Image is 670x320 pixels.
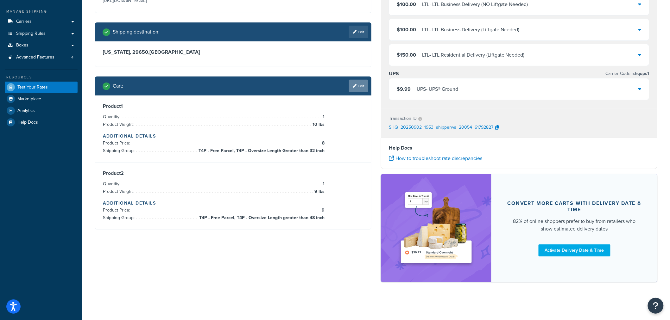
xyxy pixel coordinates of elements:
span: 8 [320,139,325,147]
span: T4P - Free Parcel, T4P - Oversize Length Greater than 32 inch [197,147,325,155]
a: How to troubleshoot rate discrepancies [389,155,482,162]
a: Boxes [5,40,78,51]
a: Test Your Rates [5,82,78,93]
span: Shipping Rules [16,31,46,36]
span: Carriers [16,19,32,24]
a: Help Docs [5,117,78,128]
h2: Shipping destination : [113,29,160,35]
span: 4 [71,55,73,60]
span: $100.00 [397,26,416,33]
span: Boxes [16,43,28,48]
h3: Product 2 [103,170,363,176]
span: Test Your Rates [17,85,48,90]
p: Transaction ID [389,114,417,123]
li: Advanced Features [5,52,78,63]
div: LTL - LTL Residential Delivery (Liftgate Needed) [422,51,525,59]
span: Marketplace [17,96,41,102]
span: 9 lbs [313,188,325,195]
span: Product Price: [103,207,132,213]
span: 1 [321,180,325,188]
div: Manage Shipping [5,9,78,14]
a: Marketplace [5,93,78,105]
button: Open Resource Center [648,298,664,314]
span: Analytics [17,108,35,114]
div: Convert more carts with delivery date & time [507,200,642,213]
a: Analytics [5,105,78,116]
h3: Product 1 [103,103,363,109]
span: $150.00 [397,51,416,58]
a: Edit [349,26,368,38]
span: Shipping Group: [103,214,136,221]
img: feature-image-ddt-36eae7f7280da8017bfb280eaccd9c446f90b1fe08728e4019434db127062ab4.png [397,184,476,273]
span: 9 [320,206,325,214]
span: 1 [321,113,325,121]
a: Activate Delivery Date & Time [539,244,610,256]
span: T4P - Free Parcel, T4P - Oversize Length greater than 48 inch [198,214,325,222]
a: Carriers [5,16,78,28]
div: 82% of online shoppers prefer to buy from retailers who show estimated delivery dates [507,218,642,233]
span: Quantity: [103,181,122,187]
h2: Cart : [113,83,123,89]
a: Advanced Features4 [5,52,78,63]
span: Shipping Group: [103,147,136,154]
h4: Additional Details [103,133,363,139]
div: LTL - LTL Business Delivery (Liftgate Needed) [422,25,520,34]
h4: Help Docs [389,144,649,152]
span: 10 lbs [311,121,325,128]
span: $9.99 [397,85,411,93]
span: Product Weight: [103,188,135,195]
div: UPS - UPS® Ground [417,85,458,94]
h4: Additional Details [103,200,363,206]
span: Product Price: [103,140,132,146]
h3: [US_STATE], 29650 , [GEOGRAPHIC_DATA] [103,49,363,55]
p: SHQ_20250902_1953_shipperws_20054_61792827 [389,123,493,132]
span: Help Docs [17,120,38,125]
a: Shipping Rules [5,28,78,40]
span: Advanced Features [16,55,54,60]
span: $100.00 [397,1,416,8]
span: shqups1 [632,70,649,77]
span: Product Weight: [103,121,135,128]
div: Resources [5,75,78,80]
span: Quantity: [103,114,122,120]
p: Carrier Code: [606,69,649,78]
h3: UPS [389,71,399,77]
a: Edit [349,80,368,92]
